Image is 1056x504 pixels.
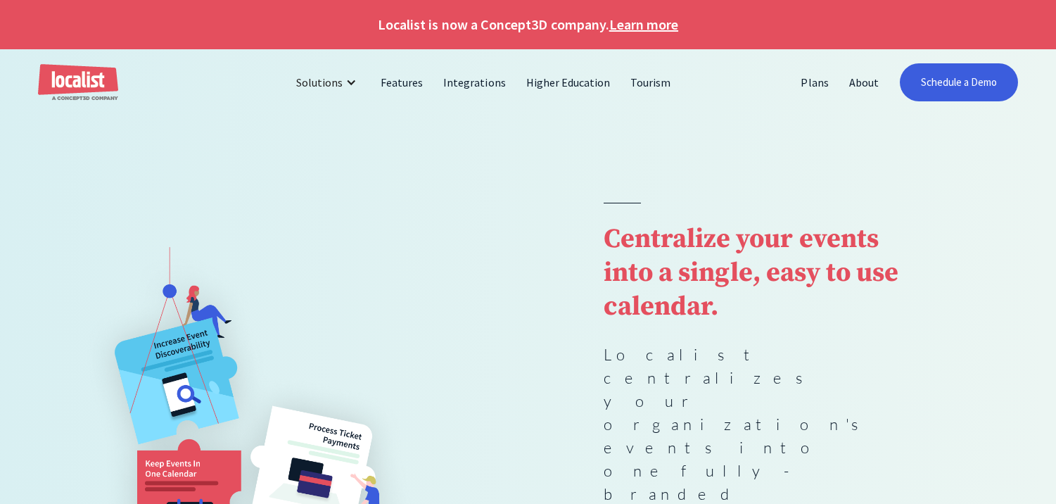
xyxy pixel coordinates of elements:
a: Integrations [433,65,516,99]
a: home [38,64,118,101]
a: Features [371,65,433,99]
a: Tourism [621,65,681,99]
div: Solutions [296,74,343,91]
a: Plans [791,65,839,99]
div: Solutions [286,65,371,99]
a: Higher Education [516,65,621,99]
strong: Centralize your events into a single, easy to use calendar. [604,222,899,324]
a: Schedule a Demo [900,63,1019,101]
a: Learn more [609,14,678,35]
a: About [839,65,889,99]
